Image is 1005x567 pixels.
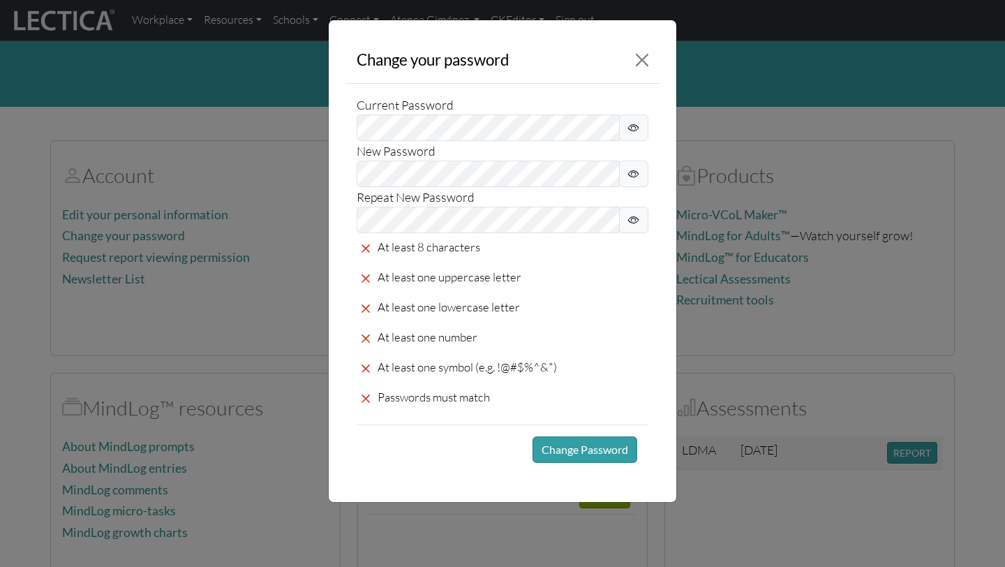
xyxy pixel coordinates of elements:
[630,48,654,72] button: Close
[378,300,520,314] span: At least one lowercase letter
[378,330,477,344] span: At least one number
[357,187,475,207] label: Repeat New Password
[378,390,490,404] span: Passwords must match
[378,270,521,284] span: At least one uppercase letter
[357,95,454,115] label: Current Password
[533,436,637,463] button: Change Password
[378,240,480,254] span: At least 8 characters
[378,360,557,374] span: At least one symbol (e.g. !@#$%^&*)
[357,48,509,72] h4: Change your password
[357,141,435,161] label: New Password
